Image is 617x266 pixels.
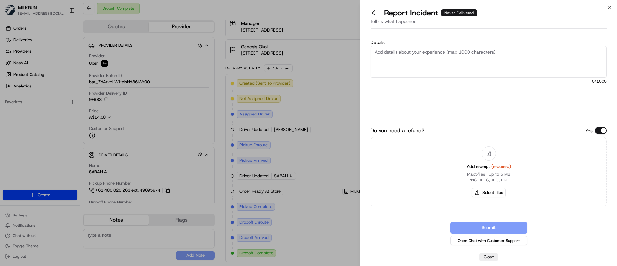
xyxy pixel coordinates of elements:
label: Details [371,40,607,45]
span: Add receipt [467,163,511,169]
label: Do you need a refund? [371,127,424,134]
p: PNG, JPEG, JPG, PDF [469,177,509,183]
p: Report Incident [384,8,477,18]
div: Never Delivered [441,9,477,16]
button: Select files [472,188,506,197]
span: 0 /1000 [371,79,607,84]
button: Open Chat with Customer Support [450,236,527,245]
p: Max 5 files ∙ Up to 5 MB [467,171,510,177]
div: Tell us what happened [371,18,607,29]
button: Close [479,253,498,261]
p: Yes [586,127,593,134]
span: (required) [491,163,511,169]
